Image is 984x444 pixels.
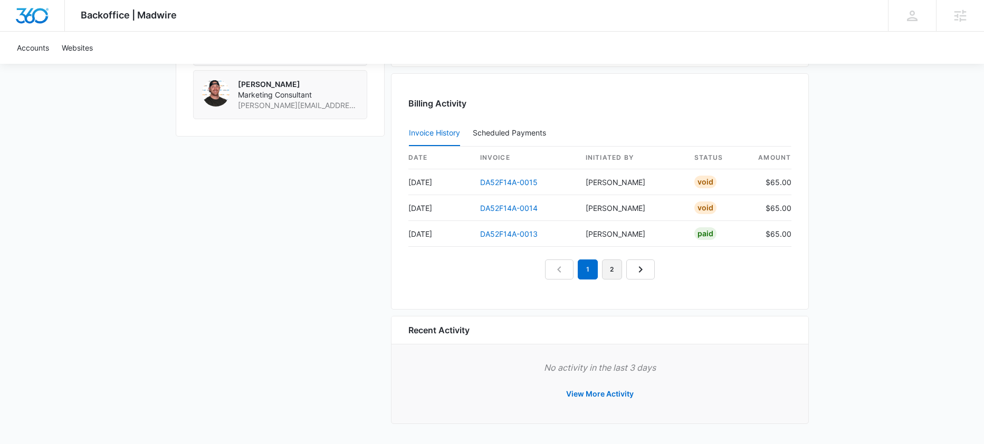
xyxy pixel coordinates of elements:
a: Websites [55,32,99,64]
td: [DATE] [408,221,472,247]
em: 1 [578,259,598,279]
td: $65.00 [749,195,791,221]
th: Initiated By [577,147,686,169]
div: Void [694,201,716,214]
p: [PERSON_NAME] [238,79,358,90]
p: No activity in the last 3 days [408,361,791,374]
h3: Billing Activity [408,97,791,110]
a: DA52F14A-0013 [480,229,538,238]
div: Void [694,176,716,188]
span: Backoffice | Madwire [81,9,177,21]
span: Marketing Consultant [238,90,358,100]
a: Accounts [11,32,55,64]
td: [PERSON_NAME] [577,221,686,247]
td: [PERSON_NAME] [577,169,686,195]
h6: Recent Activity [408,324,470,336]
td: [DATE] [408,195,472,221]
th: amount [749,147,791,169]
th: invoice [472,147,577,169]
th: date [408,147,472,169]
a: DA52F14A-0015 [480,178,538,187]
button: Invoice History [409,121,460,146]
td: [DATE] [408,169,472,195]
a: Next Page [626,259,655,279]
img: Kyle Lewis [202,79,230,107]
div: Scheduled Payments [473,129,550,137]
td: $65.00 [749,221,791,247]
div: Paid [694,227,716,240]
a: DA52F14A-0014 [480,204,538,213]
td: [PERSON_NAME] [577,195,686,221]
nav: Pagination [545,259,655,279]
td: $65.00 [749,169,791,195]
th: status [686,147,749,169]
button: View More Activity [556,381,644,407]
span: [PERSON_NAME][EMAIL_ADDRESS][PERSON_NAME][DOMAIN_NAME] [238,100,358,111]
a: Page 2 [602,259,622,279]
